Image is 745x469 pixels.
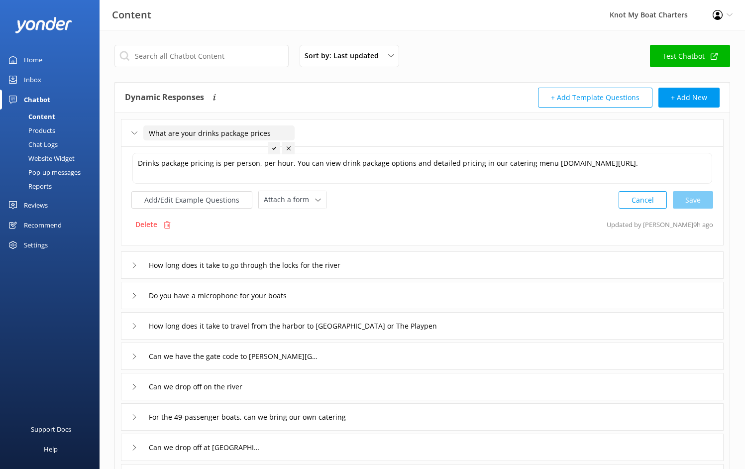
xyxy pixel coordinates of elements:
span: Sort by: Last updated [305,50,385,61]
button: + Add Template Questions [538,88,652,108]
a: Website Widget [6,151,100,165]
div: Products [6,123,55,137]
div: Website Widget [6,151,75,165]
h3: Content [112,7,151,23]
p: Updated by [PERSON_NAME] 9h ago [607,215,713,234]
div: Recommend [24,215,62,235]
a: Products [6,123,100,137]
a: Pop-up messages [6,165,100,179]
h4: Dynamic Responses [125,88,204,108]
input: Search all Chatbot Content [114,45,289,67]
div: Home [24,50,42,70]
a: Content [6,110,100,123]
div: Pop-up messages [6,165,81,179]
a: Reports [6,179,100,193]
div: Inbox [24,70,41,90]
a: Chat Logs [6,137,100,151]
textarea: Drinks package pricing is per person, per hour. You can view drink package options and detailed p... [132,153,712,184]
img: yonder-white-logo.png [15,17,72,33]
div: Settings [24,235,48,255]
div: Chatbot [24,90,50,110]
a: Test Chatbot [650,45,730,67]
div: Reviews [24,195,48,215]
div: Support Docs [31,419,71,439]
button: Cancel [619,191,667,209]
button: Add/Edit Example Questions [131,191,252,209]
div: Reports [6,179,52,193]
div: Content [6,110,55,123]
div: Chat Logs [6,137,58,151]
div: Help [44,439,58,459]
button: + Add New [658,88,720,108]
span: Attach a form [264,194,315,205]
p: Delete [135,219,157,230]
